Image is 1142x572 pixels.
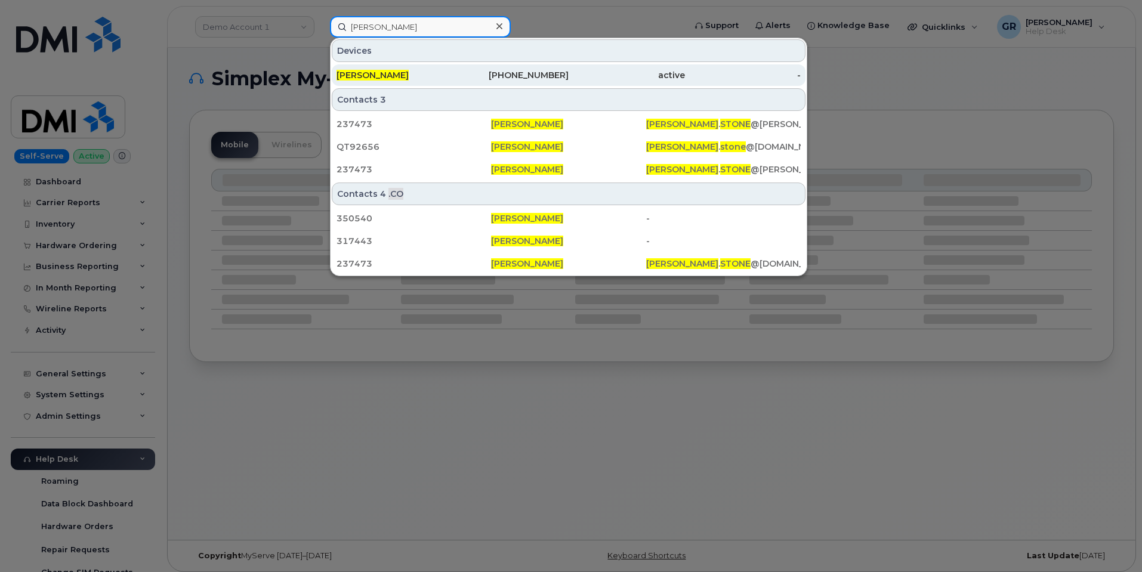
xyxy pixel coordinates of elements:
[720,164,751,175] span: STONE
[491,258,563,269] span: [PERSON_NAME]
[569,69,685,81] div: active
[646,258,801,270] div: . @[DOMAIN_NAME]
[332,88,805,111] div: Contacts
[332,183,805,205] div: Contacts
[646,119,718,129] span: [PERSON_NAME]
[491,141,563,152] span: [PERSON_NAME]
[720,141,746,152] span: stone
[380,94,386,106] span: 3
[453,69,569,81] div: [PHONE_NUMBER]
[332,230,805,252] a: 317443[PERSON_NAME]-
[332,113,805,135] a: 237473[PERSON_NAME][PERSON_NAME].STONE@[PERSON_NAME][DOMAIN_NAME]
[332,39,805,62] div: Devices
[332,136,805,157] a: QT92656[PERSON_NAME][PERSON_NAME].stone@[DOMAIN_NAME]
[337,258,491,270] div: 237473
[337,118,491,130] div: 237473
[388,188,403,200] span: .CO
[720,119,751,129] span: STONE
[337,70,409,81] span: [PERSON_NAME]
[337,235,491,247] div: 317443
[491,236,563,246] span: [PERSON_NAME]
[685,69,801,81] div: -
[380,188,386,200] span: 4
[646,163,801,175] div: . @[PERSON_NAME][DOMAIN_NAME]
[491,119,563,129] span: [PERSON_NAME]
[332,64,805,86] a: [PERSON_NAME][PHONE_NUMBER]active-
[491,164,563,175] span: [PERSON_NAME]
[332,159,805,180] a: 237473[PERSON_NAME][PERSON_NAME].STONE@[PERSON_NAME][DOMAIN_NAME]
[646,235,801,247] div: -
[337,212,491,224] div: 350540
[332,208,805,229] a: 350540[PERSON_NAME]-
[646,118,801,130] div: . @[PERSON_NAME][DOMAIN_NAME]
[646,258,718,269] span: [PERSON_NAME]
[337,163,491,175] div: 237473
[332,253,805,274] a: 237473[PERSON_NAME][PERSON_NAME].STONE@[DOMAIN_NAME]
[337,141,491,153] div: QT92656
[491,213,563,224] span: [PERSON_NAME]
[646,164,718,175] span: [PERSON_NAME]
[646,141,801,153] div: . @[DOMAIN_NAME]
[720,258,751,269] span: STONE
[646,212,801,224] div: -
[646,141,718,152] span: [PERSON_NAME]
